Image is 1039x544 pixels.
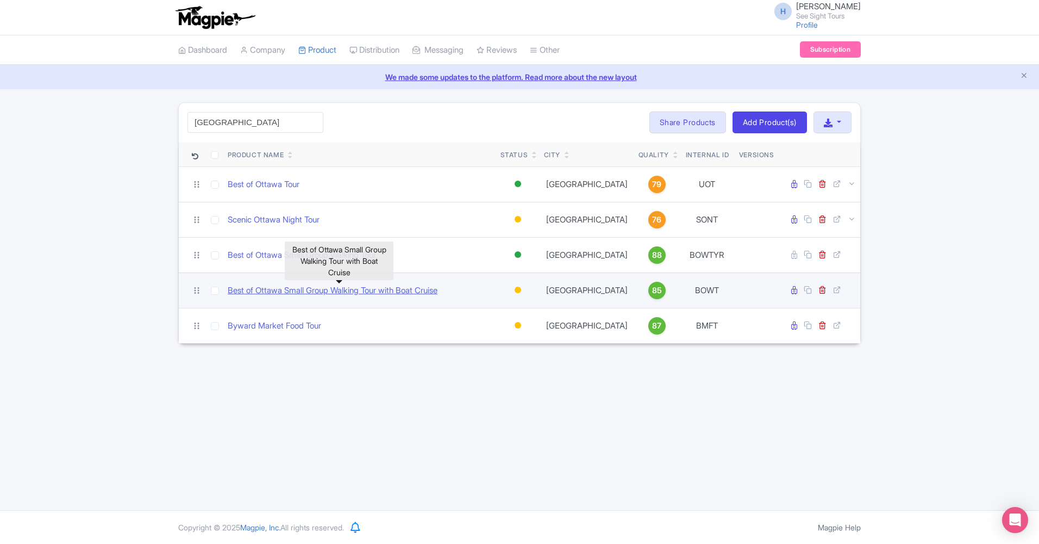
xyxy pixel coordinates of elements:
td: [GEOGRAPHIC_DATA] [540,273,634,308]
a: Other [530,35,560,65]
th: Versions [735,142,779,167]
span: 88 [652,249,662,261]
div: Product Name [228,150,284,160]
a: Magpie Help [818,523,861,532]
div: Status [500,150,528,160]
td: BOWTYR [680,237,735,273]
a: 87 [639,317,675,335]
a: Best of Ottawa Small Group Walking Tour with Boat Cruise [228,285,437,297]
th: Internal ID [680,142,735,167]
td: [GEOGRAPHIC_DATA] [540,202,634,237]
td: [GEOGRAPHIC_DATA] [540,237,634,273]
td: BOWT [680,273,735,308]
div: Best of Ottawa Small Group Walking Tour with Boat Cruise [285,242,393,280]
a: Dashboard [178,35,227,65]
span: Magpie, Inc. [240,523,280,532]
div: Quality [639,150,669,160]
a: Byward Market Food Tour [228,320,321,332]
a: Best of Ottawa Small Group Walking Tour [228,249,376,262]
div: Copyright © 2025 All rights reserved. [172,522,350,533]
div: Active [512,247,523,263]
a: H [PERSON_NAME] See Sight Tours [768,2,861,20]
div: Active [512,176,523,192]
a: We made some updates to the platform. Read more about the new layout [7,71,1032,83]
a: Distribution [349,35,399,65]
img: logo-ab69f6fb50320c5b225c76a69d11143b.png [173,5,257,29]
input: Search product name, city, or interal id [187,112,323,133]
td: SONT [680,202,735,237]
div: Building [512,318,523,333]
a: Reviews [477,35,517,65]
a: 88 [639,246,675,264]
div: City [544,150,560,160]
a: Messaging [412,35,464,65]
a: Subscription [800,41,861,58]
td: [GEOGRAPHIC_DATA] [540,308,634,343]
small: See Sight Tours [796,13,861,20]
span: 76 [652,214,661,226]
span: [PERSON_NAME] [796,1,861,11]
a: Scenic Ottawa Night Tour [228,214,320,226]
a: Share Products [649,112,726,133]
span: 87 [652,320,661,332]
span: 85 [652,285,662,296]
div: Open Intercom Messenger [1002,507,1028,533]
a: 79 [639,176,675,193]
td: [GEOGRAPHIC_DATA] [540,166,634,202]
span: 79 [652,178,661,190]
td: BMFT [680,308,735,343]
td: UOT [680,166,735,202]
a: Product [298,35,336,65]
a: Add Product(s) [733,112,807,133]
button: Close announcement [1020,70,1028,83]
a: Profile [796,20,818,29]
div: Building [512,212,523,227]
a: 76 [639,211,675,228]
div: Building [512,282,523,298]
a: Best of Ottawa Tour [228,178,299,191]
a: 85 [639,282,675,299]
span: H [774,3,792,20]
a: Company [240,35,285,65]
